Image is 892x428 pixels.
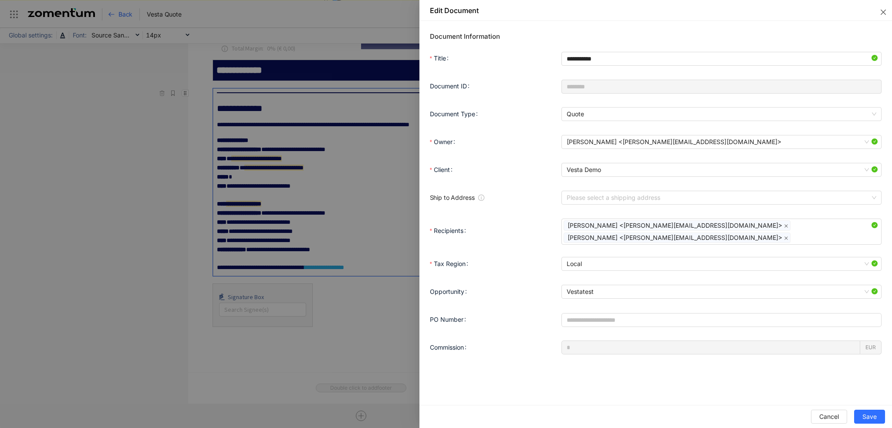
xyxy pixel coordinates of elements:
button: Save [854,410,885,424]
span: Cancel [819,412,839,421]
div: Document Information [430,31,882,42]
span: close [880,9,887,16]
div: Edit Document [430,6,479,15]
input: Document ID [561,80,882,94]
span: Vestatest [567,285,876,298]
label: Document Type [430,110,481,118]
input: PO Number [561,313,882,327]
span: Vesta Demo [567,163,876,176]
label: Commission [430,344,470,351]
label: Title [430,54,452,62]
span: close [784,236,788,241]
label: Document ID [430,82,473,90]
span: Save [862,412,877,421]
label: Tax Region [430,260,472,267]
span: Ship to Address [430,193,562,202]
input: Title [561,52,882,66]
label: Owner [430,138,459,145]
label: Opportunity [430,288,470,295]
span: close [784,224,788,229]
label: Client [430,166,456,173]
span: [PERSON_NAME] <[PERSON_NAME][EMAIL_ADDRESS][DOMAIN_NAME]> [568,233,782,243]
span: EUR [860,344,881,351]
label: PO Number [430,316,470,323]
span: Local [567,257,876,270]
button: Cancel [811,410,847,424]
label: Recipients [430,227,470,234]
span: Quote [567,108,876,121]
span: [PERSON_NAME] <[PERSON_NAME][EMAIL_ADDRESS][DOMAIN_NAME]> [568,221,782,230]
span: Bryan Lips <Bryan.Lips@vestatech.be> [567,135,876,148]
